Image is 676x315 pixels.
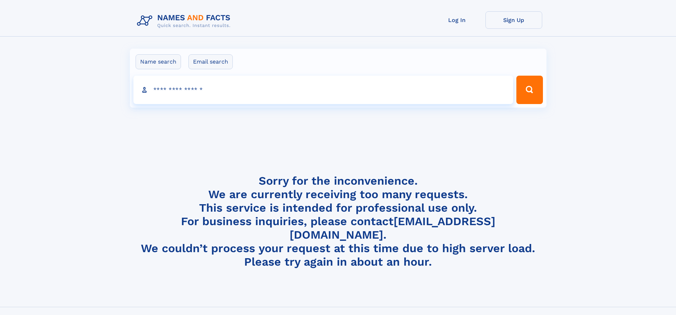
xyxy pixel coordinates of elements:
[429,11,485,29] a: Log In
[136,54,181,69] label: Name search
[290,214,495,241] a: [EMAIL_ADDRESS][DOMAIN_NAME]
[134,174,542,269] h4: Sorry for the inconvenience. We are currently receiving too many requests. This service is intend...
[134,11,236,31] img: Logo Names and Facts
[516,76,543,104] button: Search Button
[485,11,542,29] a: Sign Up
[188,54,233,69] label: Email search
[133,76,513,104] input: search input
